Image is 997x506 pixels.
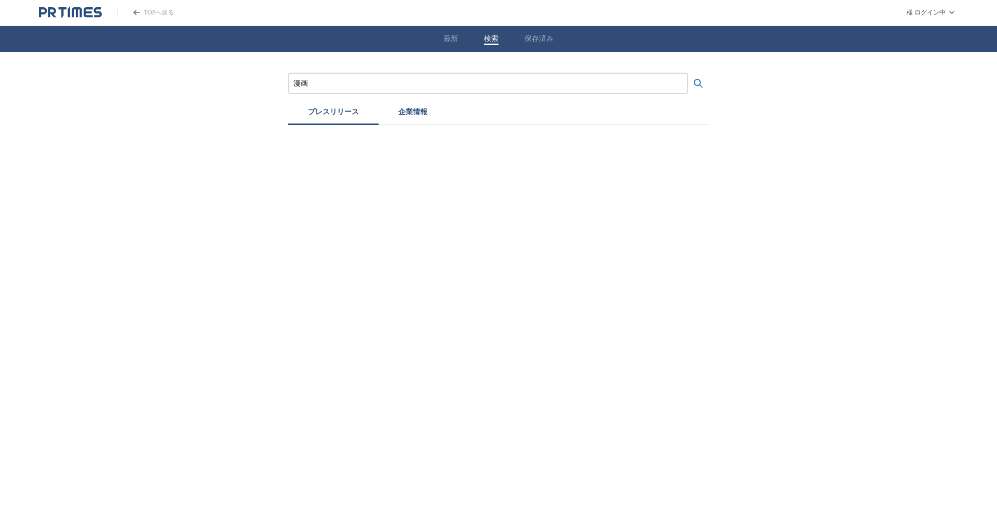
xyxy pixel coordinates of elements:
button: 保存済み [524,34,554,44]
button: 企業情報 [379,102,447,125]
a: PR TIMESのトップページはこちら [39,6,102,19]
input: プレスリリースおよび企業を検索する [293,78,683,89]
button: 検索 [484,34,498,44]
button: プレスリリース [288,102,379,125]
a: PR TIMESのトップページはこちら [117,8,174,17]
button: 検索する [688,73,709,94]
button: 最新 [443,34,458,44]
